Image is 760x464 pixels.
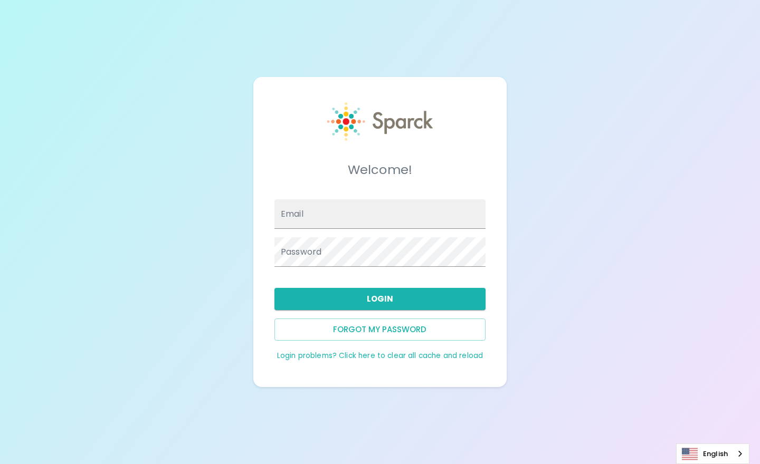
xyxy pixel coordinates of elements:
aside: Language selected: English [676,443,749,464]
h5: Welcome! [274,161,486,178]
a: English [677,444,749,463]
img: Sparck logo [327,102,433,141]
a: Login problems? Click here to clear all cache and reload [277,351,483,361]
div: Language [676,443,749,464]
button: Forgot my password [274,318,486,341]
button: Login [274,288,486,310]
